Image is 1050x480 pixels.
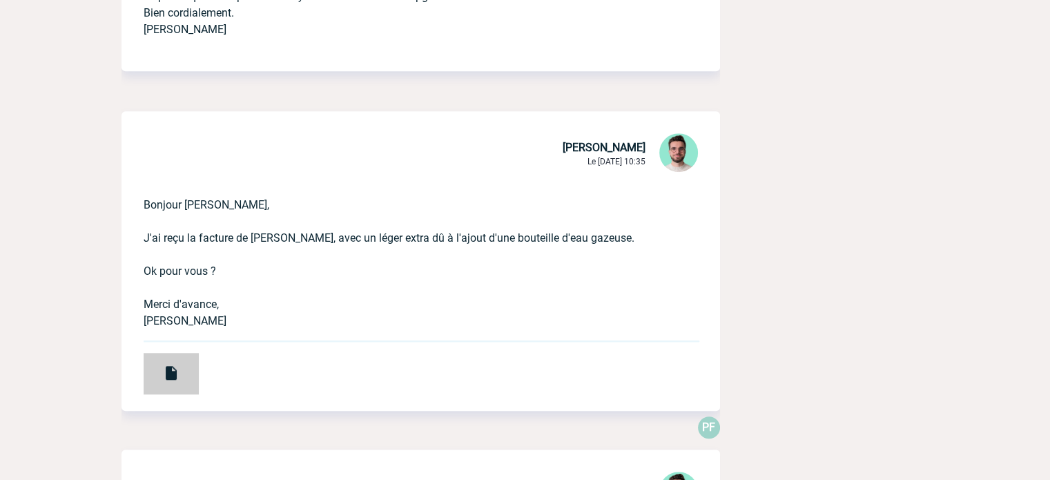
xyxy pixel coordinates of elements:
[698,416,720,439] p: PF
[587,157,645,166] span: Le [DATE] 10:35
[698,416,720,439] div: Patricia FONTAINE 09:41
[563,141,645,154] span: [PERSON_NAME]
[121,361,199,374] a: Facture Paulette - IDEAL MEETINGS 28-08-25.pdf
[659,133,698,172] img: 121547-2.png
[144,175,659,329] p: Bonjour [PERSON_NAME], J'ai reçu la facture de [PERSON_NAME], avec un léger extra dû à l'ajout d'...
